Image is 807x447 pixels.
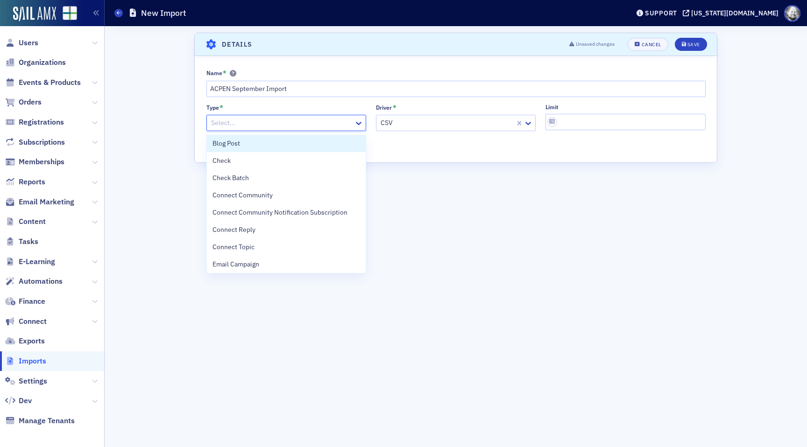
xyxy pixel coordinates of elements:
[19,296,45,307] span: Finance
[393,104,396,112] abbr: This field is required
[212,225,255,235] span: Connect Reply
[19,336,45,346] span: Exports
[19,237,38,247] span: Tasks
[5,376,47,386] a: Settings
[691,9,779,17] div: [US_STATE][DOMAIN_NAME]
[212,242,255,252] span: Connect Topic
[19,217,46,227] span: Content
[19,137,65,147] span: Subscriptions
[212,190,273,200] span: Connect Community
[19,97,42,107] span: Orders
[212,139,240,148] span: Blog Post
[19,356,46,366] span: Imports
[19,197,74,207] span: Email Marketing
[19,316,47,327] span: Connect
[5,336,45,346] a: Exports
[5,177,45,187] a: Reports
[628,38,668,51] button: Cancel
[212,259,259,269] span: Email Campaign
[56,6,77,22] a: View Homepage
[141,7,186,19] h1: New Import
[784,5,800,21] span: Profile
[5,38,38,48] a: Users
[5,396,32,406] a: Dev
[5,217,46,227] a: Content
[5,77,81,88] a: Events & Products
[19,177,45,187] span: Reports
[5,257,55,267] a: E-Learning
[675,38,707,51] button: Save
[5,416,75,426] a: Manage Tenants
[63,6,77,21] img: SailAMX
[5,117,64,127] a: Registrations
[19,117,64,127] span: Registrations
[5,57,66,68] a: Organizations
[19,57,66,68] span: Organizations
[206,104,219,111] div: Type
[19,396,32,406] span: Dev
[212,173,249,183] span: Check Batch
[223,69,227,77] abbr: This field is required
[687,42,700,47] div: Save
[5,356,46,366] a: Imports
[5,197,74,207] a: Email Marketing
[219,104,223,112] abbr: This field is required
[19,38,38,48] span: Users
[19,276,63,286] span: Automations
[212,156,231,166] span: Check
[5,296,45,307] a: Finance
[5,276,63,286] a: Automations
[206,70,222,77] div: Name
[5,157,64,167] a: Memberships
[576,41,615,48] span: Unsaved changes
[683,10,782,16] button: [US_STATE][DOMAIN_NAME]
[212,208,347,217] span: Connect Community Notification Subscription
[19,77,81,88] span: Events & Products
[545,104,559,111] div: Limit
[19,257,55,267] span: E-Learning
[19,376,47,386] span: Settings
[19,157,64,167] span: Memberships
[19,416,75,426] span: Manage Tenants
[5,97,42,107] a: Orders
[5,237,38,247] a: Tasks
[222,40,253,49] h4: Details
[5,316,47,327] a: Connect
[645,9,677,17] div: Support
[13,7,56,21] img: SailAMX
[376,104,392,111] div: Driver
[5,137,65,147] a: Subscriptions
[642,42,661,47] div: Cancel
